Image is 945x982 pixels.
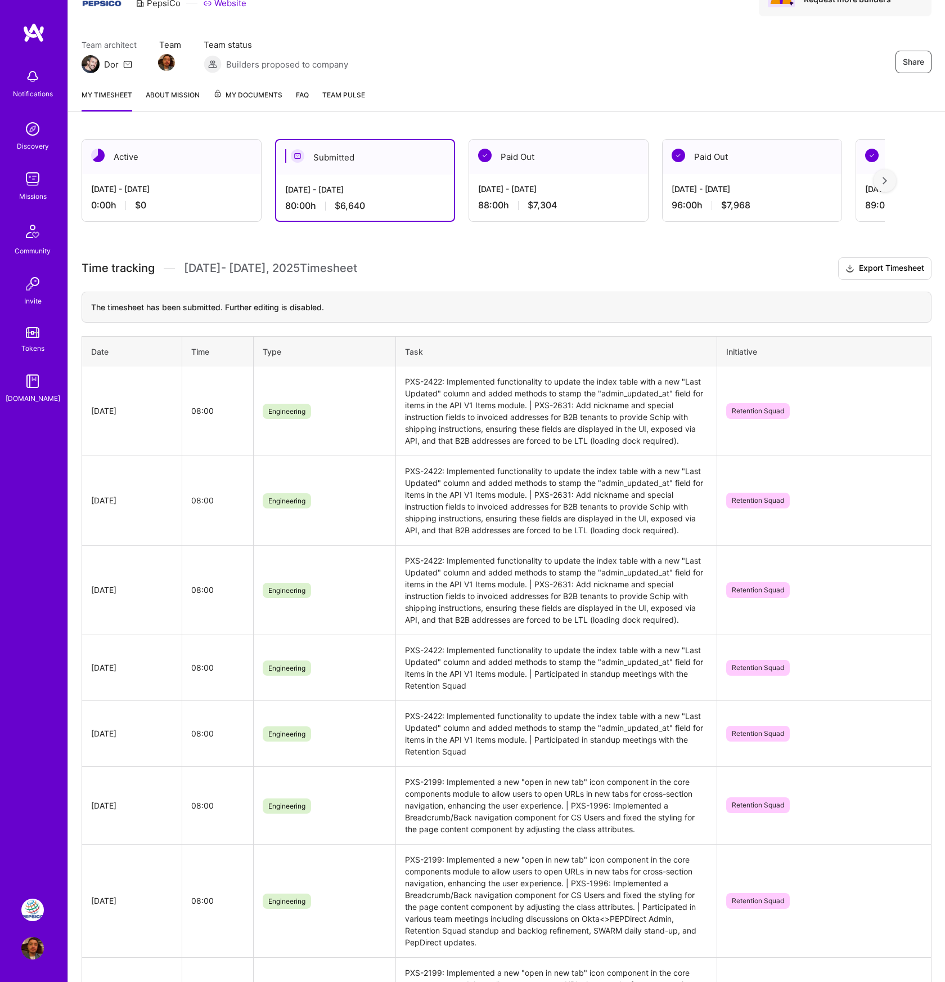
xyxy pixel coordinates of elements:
td: 08:00 [182,456,253,545]
img: logo [22,23,45,43]
th: Initiative [717,336,931,367]
span: Retention Squad [726,797,790,813]
img: Active [91,149,105,162]
img: Community [19,218,46,245]
th: Task [396,336,717,367]
div: Paid Out [663,140,841,174]
span: Team status [204,39,348,51]
img: Invite [21,273,44,295]
div: [DATE] [91,662,173,673]
span: $0 [135,199,146,211]
div: Discovery [17,140,49,152]
img: guide book [21,370,44,392]
span: Engineering [263,798,311,814]
div: [DATE] - [DATE] [285,184,445,195]
div: 0:00 h [91,199,252,211]
span: Builders proposed to company [226,59,348,70]
th: Time [182,336,253,367]
div: [DOMAIN_NAME] [6,392,60,404]
div: Active [82,140,261,174]
img: Paid Out [672,149,685,162]
img: Team Architect [82,55,100,73]
td: PXS-2422: Implemented functionality to update the index table with a new "Last Updated" column an... [396,545,717,635]
span: Retention Squad [726,893,790,909]
span: Share [903,56,924,68]
img: discovery [21,118,44,140]
span: Team [159,39,181,51]
div: Notifications [13,88,53,100]
div: [DATE] - [DATE] [478,183,639,195]
img: User Avatar [21,937,44,959]
div: [DATE] - [DATE] [672,183,832,195]
img: right [883,177,887,185]
div: [DATE] [91,405,173,417]
a: Team Member Avatar [159,53,174,72]
span: Engineering [263,404,311,419]
td: 08:00 [182,367,253,456]
div: Missions [19,190,47,202]
img: Team Member Avatar [158,54,175,71]
a: My timesheet [82,89,132,111]
img: teamwork [21,168,44,190]
span: Retention Squad [726,726,790,742]
img: bell [21,65,44,88]
span: Retention Squad [726,582,790,598]
img: Paid Out [865,149,879,162]
span: Team Pulse [322,91,365,99]
img: Builders proposed to company [204,55,222,73]
span: Engineering [263,894,311,909]
div: Community [15,245,51,257]
div: Submitted [276,140,454,175]
i: icon Download [845,263,854,275]
th: Date [82,336,182,367]
a: My Documents [213,89,282,111]
span: Engineering [263,660,311,676]
span: My Documents [213,89,282,101]
td: PXS-2199: Implemented a new "open in new tab" icon component in the core components module to all... [396,844,717,957]
th: Type [253,336,396,367]
span: $7,968 [721,199,750,211]
button: Share [895,51,931,73]
img: tokens [26,327,39,338]
div: Tokens [21,342,44,354]
div: [DATE] - [DATE] [91,183,252,195]
a: About Mission [146,89,200,111]
div: The timesheet has been submitted. Further editing is disabled. [82,292,931,323]
td: 08:00 [182,844,253,957]
img: PepsiCo - Elixir Dev - Retail Technology [21,899,44,921]
td: PXS-2422: Implemented functionality to update the index table with a new "Last Updated" column an... [396,635,717,700]
span: $6,640 [335,200,365,212]
a: FAQ [296,89,309,111]
div: Dor [104,59,119,70]
span: $7,304 [528,199,557,211]
td: 08:00 [182,545,253,635]
div: Invite [24,295,42,307]
td: PXS-2422: Implemented functionality to update the index table with a new "Last Updated" column an... [396,456,717,545]
span: Retention Squad [726,493,790,508]
span: Retention Squad [726,403,790,419]
a: Team Pulse [322,89,365,111]
td: 08:00 [182,635,253,700]
div: 88:00 h [478,199,639,211]
span: Team architect [82,39,137,51]
td: PXS-2422: Implemented functionality to update the index table with a new "Last Updated" column an... [396,700,717,766]
img: Submitted [291,149,304,163]
td: 08:00 [182,700,253,766]
i: icon Mail [123,60,132,69]
div: [DATE] [91,800,173,811]
span: Retention Squad [726,660,790,676]
span: Engineering [263,583,311,598]
td: 08:00 [182,766,253,844]
span: Engineering [263,493,311,508]
td: PXS-2199: Implemented a new "open in new tab" icon component in the core components module to all... [396,766,717,844]
td: PXS-2422: Implemented functionality to update the index table with a new "Last Updated" column an... [396,367,717,456]
div: [DATE] [91,494,173,506]
a: PepsiCo - Elixir Dev - Retail Technology [19,899,47,921]
img: Paid Out [478,149,492,162]
span: Time tracking [82,261,155,275]
div: 96:00 h [672,199,832,211]
div: [DATE] [91,727,173,739]
div: 80:00 h [285,200,445,212]
span: [DATE] - [DATE] , 2025 Timesheet [184,261,357,275]
div: [DATE] [91,584,173,596]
